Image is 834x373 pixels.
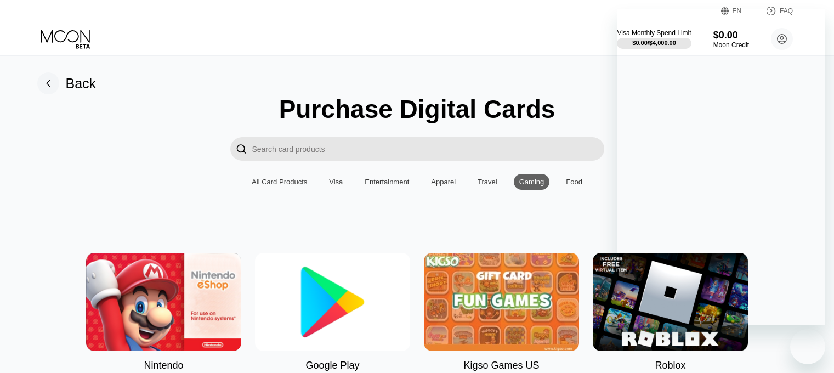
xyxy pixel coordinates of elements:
[425,174,461,190] div: Apparel
[478,178,497,186] div: Travel
[754,5,793,16] div: FAQ
[463,360,539,371] div: Kigso Games US
[514,174,550,190] div: Gaming
[252,178,307,186] div: All Card Products
[246,174,313,190] div: All Card Products
[230,137,252,161] div: 
[37,72,97,94] div: Back
[279,94,555,124] div: Purchase Digital Cards
[329,178,343,186] div: Visa
[790,329,825,364] iframe: Button to launch messaging window, conversation in progress
[324,174,348,190] div: Visa
[359,174,415,190] div: Entertainment
[144,360,183,371] div: Nintendo
[733,7,742,15] div: EN
[721,5,754,16] div: EN
[566,178,582,186] div: Food
[780,7,793,15] div: FAQ
[472,174,503,190] div: Travel
[431,178,456,186] div: Apparel
[655,360,685,371] div: Roblox
[305,360,359,371] div: Google Play
[560,174,588,190] div: Food
[365,178,409,186] div: Entertainment
[617,9,825,325] iframe: Messaging window
[252,137,604,161] input: Search card products
[236,143,247,155] div: 
[519,178,544,186] div: Gaming
[66,76,97,92] div: Back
